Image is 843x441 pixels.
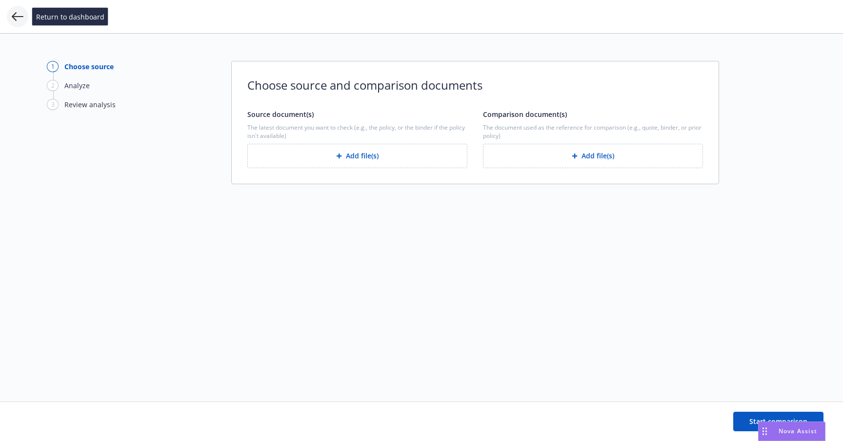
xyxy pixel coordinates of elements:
span: The latest document you want to check (e.g., the policy, or the binder if the policy isn't availa... [247,123,467,140]
span: Comparison document(s) [483,110,567,119]
button: Add file(s) [483,144,703,168]
button: Start comparison [733,412,823,431]
span: Return to dashboard [36,12,104,22]
div: Choose source [64,61,114,72]
div: Analyze [64,80,90,91]
button: Nova Assist [758,422,825,441]
span: The document used as the reference for comparison (e.g., quote, binder, or prior policy) [483,123,703,140]
div: 1 [47,61,59,72]
span: Source document(s) [247,110,314,119]
div: Drag to move [759,422,771,441]
div: 2 [47,80,59,91]
button: Add file(s) [247,144,467,168]
span: Start comparison [749,417,807,426]
span: Choose source and comparison documents [247,77,703,94]
div: Review analysis [64,99,116,110]
div: 3 [47,99,59,110]
span: Nova Assist [779,427,817,435]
